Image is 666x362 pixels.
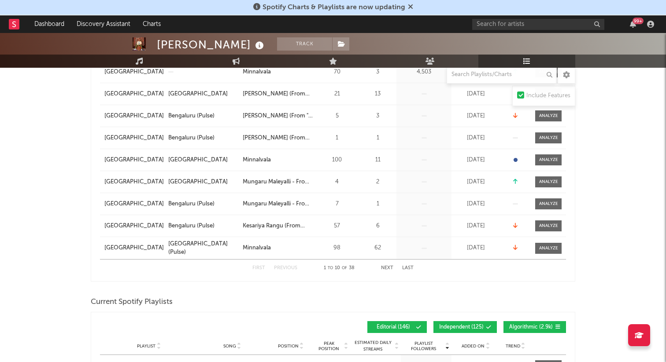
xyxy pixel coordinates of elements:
span: Independent ( 125 ) [439,325,484,330]
div: Bengaluru (Pulse) [168,222,215,230]
div: 57 [317,222,357,230]
div: [GEOGRAPHIC_DATA] [168,90,228,99]
div: [GEOGRAPHIC_DATA] [168,156,228,165]
a: [GEOGRAPHIC_DATA] [104,222,164,230]
a: [PERSON_NAME] (From "BRAT") [243,90,313,99]
span: Estimated Daily Streams [352,340,393,353]
button: First [252,266,265,271]
span: Playlist [137,344,155,349]
div: 98 [317,244,357,252]
div: Minnalvala [243,244,271,252]
div: 7 [317,200,357,208]
div: Include Features [526,91,570,101]
div: 2 [361,178,394,186]
a: [GEOGRAPHIC_DATA] [168,90,238,99]
div: 3 [361,112,394,121]
a: Kesariya Rangu (From "Brahmastra (Kannada)") [243,222,313,230]
a: [GEOGRAPHIC_DATA] (Pulse) [168,240,238,257]
div: [DATE] [454,156,498,165]
a: Dashboard [28,15,70,33]
div: [DATE] [454,200,498,208]
button: Independent(125) [433,321,497,333]
a: Minnalvala [243,156,313,165]
span: Spotify Charts & Playlists are now updating [263,4,405,11]
a: Discovery Assistant [70,15,137,33]
span: Added On [462,344,485,349]
span: Peak Position [315,341,343,351]
span: Algorithmic ( 2.9k ) [509,325,553,330]
span: of [342,266,347,270]
button: Last [402,266,414,271]
div: Minnalvala [243,68,271,77]
a: [PERSON_NAME] (From "BRAT") [243,134,313,143]
a: Bengaluru (Pulse) [168,134,238,143]
span: Current Spotify Playlists [91,297,173,307]
a: Mungaru Maleyalli - From "Andondittu Kaala" [243,178,313,186]
div: [GEOGRAPHIC_DATA] [168,178,228,186]
a: [GEOGRAPHIC_DATA] [168,156,238,165]
button: Algorithmic(2.9k) [503,321,566,333]
div: 100 [317,156,357,165]
a: [PERSON_NAME] (From "[GEOGRAPHIC_DATA]") [243,112,313,121]
a: [GEOGRAPHIC_DATA] [104,244,164,252]
div: 13 [361,90,394,99]
button: Track [277,37,332,51]
div: Bengaluru (Pulse) [168,112,215,121]
div: [DATE] [454,112,498,121]
input: Search Playlists/Charts [447,66,557,84]
button: Previous [274,266,297,271]
span: Playlist Followers [403,341,444,351]
div: 1 [361,134,394,143]
div: 62 [361,244,394,252]
div: [DATE] [454,244,498,252]
input: Search for artists [472,19,604,30]
button: 99+ [630,21,636,28]
a: [GEOGRAPHIC_DATA] [104,178,164,186]
a: [GEOGRAPHIC_DATA] [104,134,164,143]
a: [GEOGRAPHIC_DATA] [168,178,238,186]
div: [DATE] [454,178,498,186]
a: Charts [137,15,167,33]
div: Minnalvala [243,156,271,165]
div: Bengaluru (Pulse) [168,200,215,208]
a: [GEOGRAPHIC_DATA] [104,112,164,121]
div: [DATE] [454,222,498,230]
div: 3 [361,68,394,77]
div: [GEOGRAPHIC_DATA] [104,68,164,77]
div: 6 [361,222,394,230]
div: 21 [317,90,357,99]
div: 70 [317,68,357,77]
a: Bengaluru (Pulse) [168,112,238,121]
a: [GEOGRAPHIC_DATA] [104,200,164,208]
div: 1 10 38 [315,263,363,274]
a: Mungaru Maleyalli - From "Andondittu Kaala" [243,200,313,208]
button: Next [381,266,393,271]
span: to [328,266,333,270]
a: [GEOGRAPHIC_DATA] [104,90,164,99]
span: Position [278,344,299,349]
div: 11 [361,156,394,165]
a: Bengaluru (Pulse) [168,222,238,230]
div: 99 + [633,18,644,24]
span: Song [223,344,236,349]
a: Bengaluru (Pulse) [168,200,238,208]
button: Editorial(146) [367,321,427,333]
a: [GEOGRAPHIC_DATA] [104,156,164,165]
div: [DATE] [454,90,498,99]
div: 5 [317,112,357,121]
div: [PERSON_NAME] [157,37,266,52]
a: Minnalvala [243,244,313,252]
